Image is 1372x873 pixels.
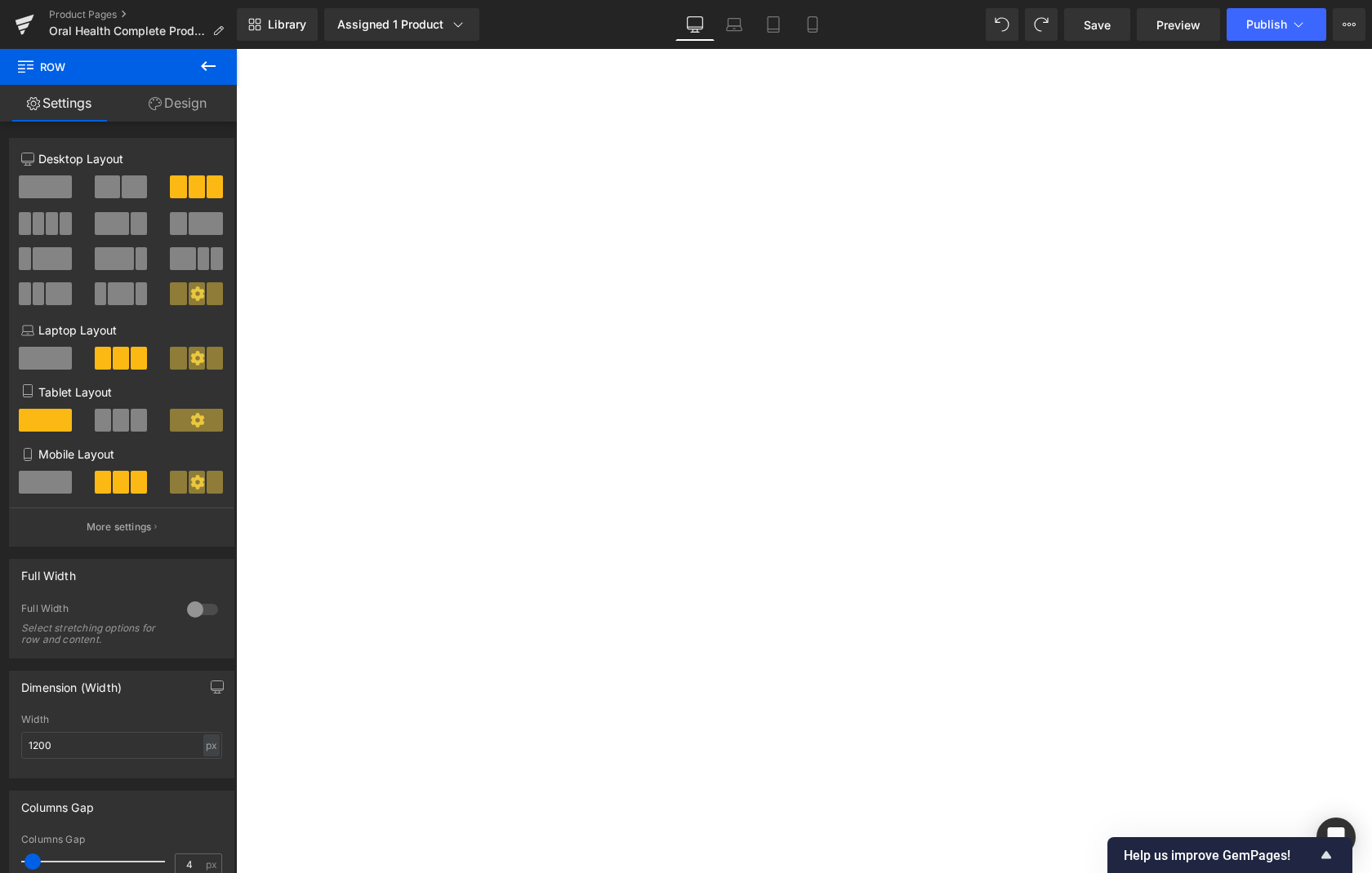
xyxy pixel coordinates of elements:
[268,17,306,32] span: Library
[1227,8,1326,41] button: Publish
[21,623,168,645] div: Select stretching options for row and content.
[754,8,793,41] a: Tablet
[986,8,1018,41] button: Undo
[1025,8,1058,41] button: Redo
[21,834,222,845] div: Columns Gap
[118,85,237,122] a: Design
[10,507,234,546] button: More settings
[1333,8,1365,41] button: More
[1137,8,1220,41] a: Preview
[21,383,222,401] p: Tablet Layout
[21,321,222,339] p: Laptop Layout
[21,732,222,759] input: auto
[16,49,180,85] span: Row
[1124,845,1336,865] button: Show survey - Help us improve GemPages!
[1124,848,1316,863] span: Help us improve GemPages!
[21,791,94,814] div: Columns Gap
[1246,18,1287,31] span: Publish
[21,714,222,725] div: Width
[237,8,318,41] a: New Library
[715,8,754,41] a: Laptop
[21,150,222,167] p: Desktop Layout
[1156,16,1200,33] span: Preview
[793,8,832,41] a: Mobile
[206,859,220,870] span: px
[21,671,122,694] div: Dimension (Width)
[49,8,237,21] a: Product Pages
[675,8,715,41] a: Desktop
[21,560,76,583] div: Full Width
[203,734,220,756] div: px
[1316,818,1356,857] div: Open Intercom Messenger
[21,445,222,463] p: Mobile Layout
[1084,16,1111,33] span: Save
[21,602,171,619] div: Full Width
[87,520,152,534] p: More settings
[337,16,466,33] div: Assigned 1 Product
[49,24,206,38] span: Oral Health Complete Product Page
